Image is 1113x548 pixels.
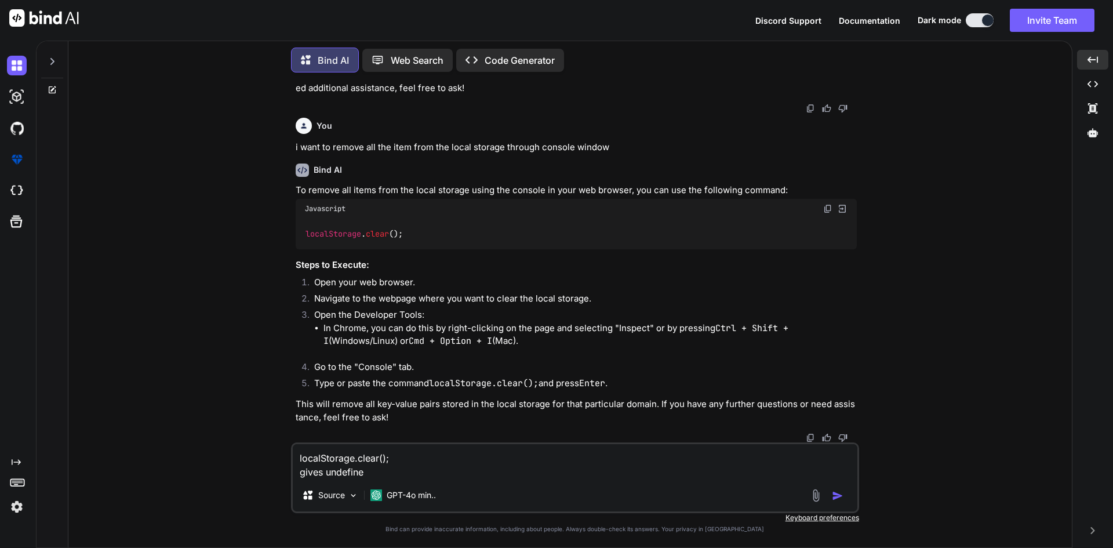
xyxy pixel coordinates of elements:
[7,497,27,517] img: settings
[314,164,342,176] h6: Bind AI
[485,53,555,67] p: Code Generator
[809,489,823,502] img: attachment
[822,433,831,442] img: like
[409,335,492,347] code: Cmd + Option + I
[7,181,27,201] img: cloudideIcon
[7,56,27,75] img: darkChat
[305,292,857,309] li: Navigate to the webpage where you want to clear the local storage.
[317,120,332,132] h6: You
[806,433,815,442] img: copy
[296,259,857,272] h3: Steps to Execute:
[1010,9,1094,32] button: Invite Team
[755,16,821,26] span: Discord Support
[822,104,831,113] img: like
[755,14,821,27] button: Discord Support
[832,490,843,502] img: icon
[806,104,815,113] img: copy
[837,204,848,214] img: Open in Browser
[838,104,848,113] img: dislike
[366,228,389,239] span: clear
[291,513,859,522] p: Keyboard preferences
[318,53,349,67] p: Bind AI
[296,398,857,424] p: This will remove all key-value pairs stored in the local storage for that particular domain. If y...
[429,378,539,389] code: localStorage.clear();
[305,228,361,239] span: localStorage
[838,433,848,442] img: dislike
[9,9,79,27] img: Bind AI
[839,14,900,27] button: Documentation
[7,87,27,107] img: darkAi-studio
[293,444,857,479] textarea: localStorage.clear(); gives undefine
[323,322,794,347] code: Ctrl + Shift + I
[318,489,345,501] p: Source
[370,489,382,501] img: GPT-4o mini
[305,309,857,361] li: Open the Developer Tools:
[387,489,436,501] p: GPT-4o min..
[291,525,859,534] p: Bind can provide inaccurate information, including about people. Always double-check its answers....
[839,16,900,26] span: Documentation
[823,204,832,213] img: copy
[296,68,857,95] p: This way, the function will be executed when the EOB is not present in the form. If you have any ...
[305,377,857,393] li: Type or paste the command and press .
[305,228,404,240] code: . ();
[391,53,443,67] p: Web Search
[296,141,857,154] p: i want to remove all the item from the local storage through console window
[918,14,961,26] span: Dark mode
[7,150,27,169] img: premium
[7,118,27,138] img: githubDark
[348,491,358,500] img: Pick Models
[296,184,857,197] p: To remove all items from the local storage using the console in your web browser, you can use the...
[305,204,345,213] span: Javascript
[305,276,857,292] li: Open your web browser.
[305,361,857,377] li: Go to the "Console" tab.
[323,322,857,348] li: In Chrome, you can do this by right-clicking on the page and selecting "Inspect" or by pressing (...
[579,378,605,389] code: Enter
